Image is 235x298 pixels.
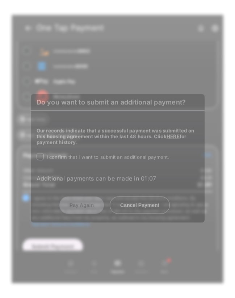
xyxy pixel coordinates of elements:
button: Cancel Payment [110,196,170,214]
span: I confirm that I want to submit an additional payment. [47,154,169,160]
button: Pay Again [59,196,104,214]
h5: Our records indicate that a successful payment was submitted on this housing agreement within the... [37,127,199,145]
div: Additional payments can be made in 01:07 [31,111,205,182]
a: HERE [167,133,180,139]
h6: Do you want to submit an additional payment? [31,94,205,111]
